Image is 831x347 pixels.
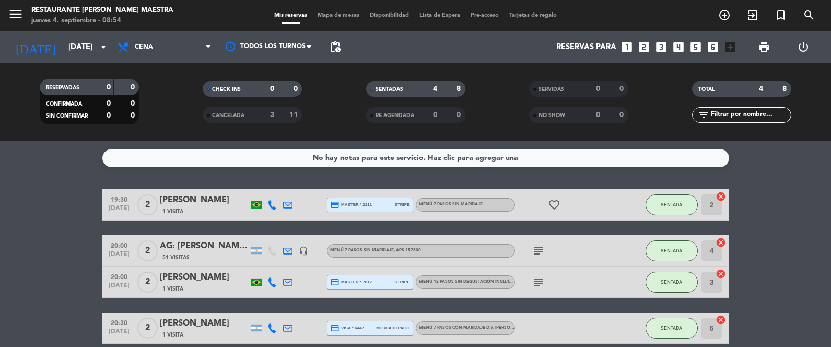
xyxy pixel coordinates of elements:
[106,193,132,205] span: 19:30
[162,207,183,216] span: 1 Visita
[162,253,190,262] span: 51 Visitas
[137,272,158,293] span: 2
[135,43,153,51] span: Cena
[106,316,132,328] span: 20:30
[419,202,483,206] span: Menú 7 pasos sin maridaje
[394,248,421,252] span: , ARS 157800
[710,109,791,121] input: Filtrar por nombre...
[689,40,703,54] i: looks_5
[330,277,372,287] span: master * 7817
[646,194,698,215] button: SENTADA
[330,248,421,252] span: Menú 7 pasos sin maridaje
[160,193,249,207] div: [PERSON_NAME]
[376,325,409,331] span: mercadopago
[131,84,137,91] strong: 0
[620,40,634,54] i: looks_one
[107,100,111,107] strong: 0
[672,40,685,54] i: looks_4
[137,194,158,215] span: 2
[637,40,651,54] i: looks_two
[619,85,626,92] strong: 0
[596,111,600,119] strong: 0
[137,318,158,339] span: 2
[330,277,340,287] i: credit_card
[162,285,183,293] span: 1 Visita
[299,246,308,256] i: headset_mic
[775,9,787,21] i: turned_in_not
[131,100,137,107] strong: 0
[661,325,682,331] span: SENTADA
[596,85,600,92] strong: 0
[532,245,545,257] i: subject
[759,85,763,92] strong: 4
[31,5,173,16] div: Restaurante [PERSON_NAME] Maestra
[294,85,300,92] strong: 0
[270,111,274,119] strong: 3
[646,272,698,293] button: SENTADA
[313,152,518,164] div: No hay notas para este servicio. Haz clic para agregar una
[107,112,111,119] strong: 0
[539,113,565,118] span: NO SHOW
[746,9,759,21] i: exit_to_app
[723,40,737,54] i: add_box
[106,282,132,294] span: [DATE]
[46,101,82,107] span: CONFIRMADA
[661,279,682,285] span: SENTADA
[97,41,110,53] i: arrow_drop_down
[661,248,682,253] span: SENTADA
[31,16,173,26] div: jueves 4. septiembre - 08:54
[106,239,132,251] span: 20:00
[654,40,668,54] i: looks_3
[782,85,789,92] strong: 8
[619,111,626,119] strong: 0
[160,271,249,284] div: [PERSON_NAME]
[270,85,274,92] strong: 0
[419,280,515,284] span: Menú 12 pasos sin degustación incluída
[8,6,24,22] i: menu
[716,315,726,325] i: cancel
[419,326,569,330] span: Menú 7 pasos con maridaje D.V. [PERSON_NAME] - [PERSON_NAME]
[330,323,340,333] i: credit_card
[539,87,564,92] span: SERVIDAS
[107,84,111,91] strong: 0
[106,328,132,340] span: [DATE]
[465,13,504,18] span: Pre-acceso
[395,201,410,208] span: stripe
[289,111,300,119] strong: 11
[504,13,562,18] span: Tarjetas de regalo
[548,199,560,211] i: favorite_border
[312,13,365,18] span: Mapa de mesas
[269,13,312,18] span: Mis reservas
[395,279,410,285] span: stripe
[718,9,731,21] i: add_circle_outline
[532,276,545,288] i: subject
[758,41,770,53] span: print
[162,331,183,339] span: 1 Visita
[716,191,726,202] i: cancel
[8,6,24,26] button: menu
[330,200,372,210] span: master * 2111
[414,13,465,18] span: Lista de Espera
[433,85,437,92] strong: 4
[46,113,88,119] span: SIN CONFIRMAR
[556,43,616,52] span: Reservas para
[433,111,437,119] strong: 0
[698,87,715,92] span: TOTAL
[160,317,249,330] div: [PERSON_NAME]
[329,41,342,53] span: pending_actions
[376,87,403,92] span: SENTADAS
[137,240,158,261] span: 2
[697,109,710,121] i: filter_list
[330,200,340,210] i: credit_card
[212,113,244,118] span: CANCELADA
[716,269,726,279] i: cancel
[131,112,137,119] strong: 0
[661,202,682,207] span: SENTADA
[376,113,414,118] span: RE AGENDADA
[783,31,823,63] div: LOG OUT
[646,240,698,261] button: SENTADA
[706,40,720,54] i: looks_6
[365,13,414,18] span: Disponibilidad
[46,85,79,90] span: RESERVADAS
[803,9,815,21] i: search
